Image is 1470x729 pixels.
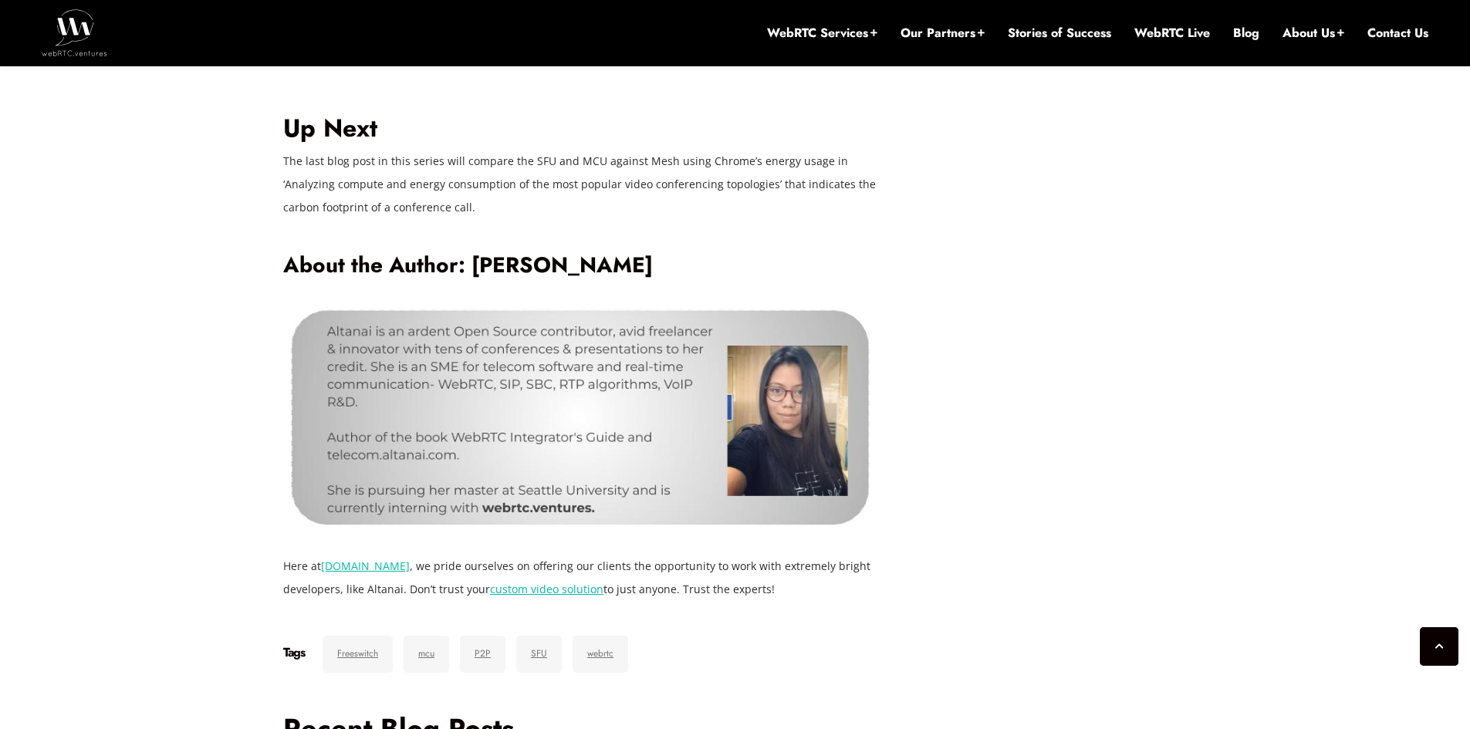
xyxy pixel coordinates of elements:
a: WebRTC Live [1134,25,1210,42]
h6: Tags [283,645,304,660]
a: [DOMAIN_NAME] [321,559,410,573]
a: P2P [460,636,505,673]
img: WebRTC.ventures [42,9,107,56]
a: SFU [516,636,562,673]
a: Blog [1233,25,1259,42]
a: Our Partners [901,25,985,42]
a: Contact Us [1367,25,1428,42]
a: custom video solution [490,582,603,596]
a: mcu [404,636,449,673]
a: WebRTC Services [767,25,877,42]
a: About Us [1282,25,1344,42]
h1: Up Next [283,113,877,144]
h2: About the Author: [PERSON_NAME] [283,252,877,279]
a: Freeswitch [323,636,393,673]
p: The last blog post in this series will compare the SFU and MCU against Mesh using Chrome’s energy... [283,150,877,219]
p: Here at , we pride ourselves on offering our clients the opportunity to work with extremely brigh... [283,555,877,601]
a: webrtc [573,636,628,673]
a: Stories of Success [1008,25,1111,42]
